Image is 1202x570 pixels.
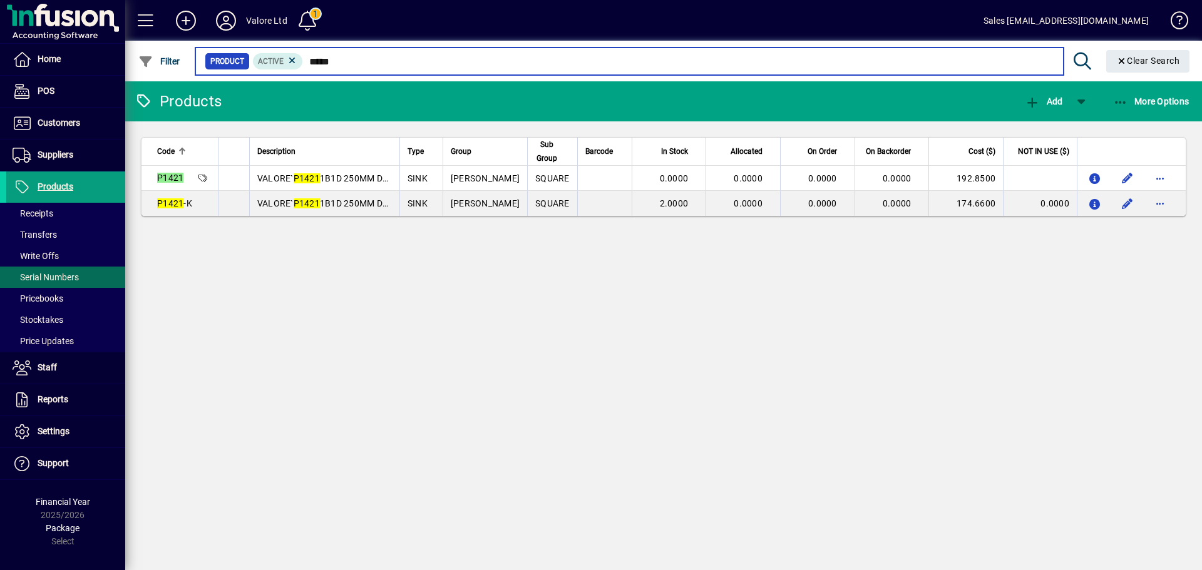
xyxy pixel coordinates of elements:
span: More Options [1113,96,1189,106]
a: Support [6,448,125,479]
button: Profile [206,9,246,32]
span: Sub Group [535,138,558,165]
span: SINK [408,198,428,208]
td: 0.0000 [1003,191,1077,216]
span: 0.0000 [734,173,763,183]
span: Reports [38,394,68,404]
span: Stocktakes [13,315,63,325]
button: Edit [1117,168,1138,188]
span: Type [408,145,424,158]
span: Filter [138,56,180,66]
span: POS [38,86,54,96]
a: Receipts [6,203,125,224]
span: Customers [38,118,80,128]
span: 2.0000 [660,198,689,208]
a: Customers [6,108,125,139]
span: Suppliers [38,150,73,160]
div: Sales [EMAIL_ADDRESS][DOMAIN_NAME] [984,11,1149,31]
span: Active [258,57,284,66]
span: Pricebooks [13,293,63,303]
em: P1421 [157,198,183,208]
a: Stocktakes [6,309,125,330]
a: Serial Numbers [6,267,125,288]
span: Description [257,145,295,158]
div: Sub Group [535,138,570,165]
button: Add [166,9,206,32]
span: Price Updates [13,336,74,346]
span: On Order [808,145,837,158]
span: 0.0000 [660,173,689,183]
a: Reports [6,384,125,415]
span: In Stock [661,145,688,158]
span: 0.0000 [734,198,763,208]
a: Transfers [6,224,125,245]
td: 192.8500 [928,166,1003,191]
span: 0.0000 [883,198,912,208]
span: Cost ($) [968,145,995,158]
button: More Options [1110,90,1193,113]
span: SQUARE [535,198,570,208]
a: Write Offs [6,245,125,267]
a: Knowledge Base [1161,3,1186,43]
span: SINK [408,173,428,183]
span: Settings [38,426,69,436]
span: [PERSON_NAME] [451,173,520,183]
a: POS [6,76,125,107]
div: Allocated [714,145,774,158]
span: Products [38,181,73,191]
div: Valore Ltd [246,11,287,31]
span: Add [1025,96,1062,106]
span: Financial Year [36,497,90,507]
span: Package [46,523,80,533]
span: 0.0000 [883,173,912,183]
div: Description [257,145,392,158]
span: Barcode [585,145,613,158]
td: 174.6600 [928,191,1003,216]
span: Code [157,145,175,158]
button: Add [1022,90,1066,113]
a: Suppliers [6,140,125,171]
span: NOT IN USE ($) [1018,145,1069,158]
span: Transfers [13,230,57,240]
div: Code [157,145,210,158]
span: Group [451,145,471,158]
span: Support [38,458,69,468]
span: Staff [38,362,57,372]
div: Barcode [585,145,624,158]
button: Clear [1106,50,1190,73]
div: In Stock [640,145,700,158]
span: SQUARE [535,173,570,183]
span: VALORE` 1B1D 250MM DEEP BOWL 0.19M3 [257,198,459,208]
div: Products [135,91,222,111]
span: Serial Numbers [13,272,79,282]
span: 0.0000 [808,173,837,183]
em: P1421 [294,173,320,183]
button: More options [1150,168,1170,188]
span: Product [210,55,244,68]
button: More options [1150,193,1170,213]
a: Staff [6,352,125,384]
span: On Backorder [866,145,911,158]
span: Home [38,54,61,64]
a: Price Updates [6,330,125,352]
div: On Order [788,145,848,158]
span: VALORE` 1B1D 250MM DEEP BOWL 0.19M3 [257,173,459,183]
em: P1421 [157,173,183,183]
a: Home [6,44,125,75]
mat-chip: Activation Status: Active [253,53,303,69]
span: 0.0000 [808,198,837,208]
a: Pricebooks [6,288,125,309]
span: Receipts [13,208,53,218]
span: Clear Search [1116,56,1180,66]
div: Group [451,145,520,158]
div: Type [408,145,435,158]
span: -K [157,198,192,208]
span: Write Offs [13,251,59,261]
button: Filter [135,50,183,73]
span: [PERSON_NAME] [451,198,520,208]
div: On Backorder [863,145,923,158]
button: Edit [1117,193,1138,213]
em: P1421 [294,198,320,208]
a: Settings [6,416,125,447]
span: Allocated [731,145,763,158]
